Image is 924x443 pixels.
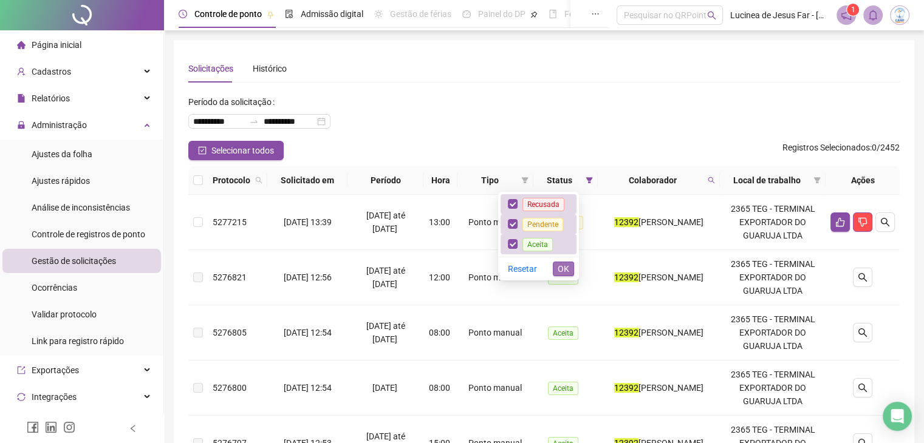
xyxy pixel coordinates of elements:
[720,250,826,305] td: 2365 TEG - TERMINAL EXPORTADOR DO GUARUJA LTDA
[32,229,145,239] span: Controle de registros de ponto
[638,272,703,282] span: [PERSON_NAME]
[468,272,521,282] span: Ponto manual
[366,321,405,344] span: [DATE] até [DATE]
[188,92,279,112] label: Período da solicitação
[32,365,79,375] span: Exportações
[591,10,600,18] span: ellipsis
[522,218,563,231] span: Pendente
[813,177,821,184] span: filter
[503,262,542,276] button: Resetar
[17,41,26,49] span: home
[17,121,26,129] span: lock
[841,10,852,21] span: notification
[429,328,450,337] span: 08:00
[614,328,638,337] mark: 12392
[614,272,638,282] mark: 12392
[638,383,703,393] span: [PERSON_NAME]
[564,9,642,19] span: Folha de pagamento
[880,217,890,227] span: search
[372,383,397,393] span: [DATE]
[63,421,75,433] span: instagram
[851,5,855,14] span: 1
[522,238,553,251] span: Aceita
[17,94,26,103] span: file
[32,336,124,346] span: Link para registro rápido
[720,195,826,250] td: 2365 TEG - TERMINAL EXPORTADOR DO GUARUJA LTDA
[705,171,717,189] span: search
[478,9,525,19] span: Painel do DP
[530,11,538,18] span: pushpin
[522,198,564,211] span: Recusada
[603,174,703,187] span: Colaborador
[32,149,92,159] span: Ajustes da folha
[188,62,233,75] div: Solicitações
[708,177,715,184] span: search
[429,383,450,393] span: 08:00
[255,177,262,184] span: search
[468,328,521,337] span: Ponto manual
[468,217,521,227] span: Ponto manual
[614,217,638,227] mark: 12392
[725,174,809,187] span: Local de trabalho
[249,117,259,126] span: swap-right
[283,272,331,282] span: [DATE] 12:56
[32,176,90,186] span: Ajustes rápidos
[519,171,531,189] span: filter
[283,383,331,393] span: [DATE] 12:54
[883,402,912,431] div: Open Intercom Messenger
[45,421,57,433] span: linkedin
[32,40,81,50] span: Página inicial
[17,393,26,401] span: sync
[521,177,529,184] span: filter
[32,203,130,212] span: Análise de inconsistências
[283,328,331,337] span: [DATE] 12:54
[198,146,207,155] span: check-square
[858,383,868,393] span: search
[468,383,521,393] span: Ponto manual
[558,262,569,276] span: OK
[267,11,274,18] span: pushpin
[548,382,578,395] span: Aceita
[17,366,26,374] span: export
[583,171,595,189] span: filter
[213,174,250,187] span: Protocolo
[720,305,826,360] td: 2365 TEG - TERMINAL EXPORTADOR DO GUARUJA LTDA
[301,9,363,19] span: Admissão digital
[782,143,870,152] span: Registros Selecionados
[638,328,703,337] span: [PERSON_NAME]
[347,166,423,195] th: Período
[858,328,868,337] span: search
[891,6,909,24] img: 83834
[538,174,580,187] span: Status
[253,171,265,189] span: search
[213,328,247,337] span: 5276805
[32,392,77,402] span: Integrações
[858,272,868,282] span: search
[549,10,557,18] span: book
[129,424,137,433] span: left
[847,4,859,16] sup: 1
[868,10,878,21] span: bell
[730,8,829,22] span: Lucinea de Jesus Far - [GEOGRAPHIC_DATA]
[366,211,405,234] span: [DATE] até [DATE]
[586,177,593,184] span: filter
[253,62,287,75] div: Histórico
[32,256,116,266] span: Gestão de solicitações
[213,383,247,393] span: 5276800
[707,11,716,20] span: search
[32,120,87,130] span: Administração
[462,10,471,18] span: dashboard
[614,383,638,393] mark: 12392
[194,9,262,19] span: Controle de ponto
[548,326,578,340] span: Aceita
[32,309,97,319] span: Validar protocolo
[638,217,703,227] span: [PERSON_NAME]
[179,10,187,18] span: clock-circle
[32,93,70,103] span: Relatórios
[423,166,457,195] th: Hora
[267,166,347,195] th: Solicitado em
[32,283,77,293] span: Ocorrências
[429,272,450,282] span: 12:00
[283,217,331,227] span: [DATE] 13:39
[390,9,451,19] span: Gestão de férias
